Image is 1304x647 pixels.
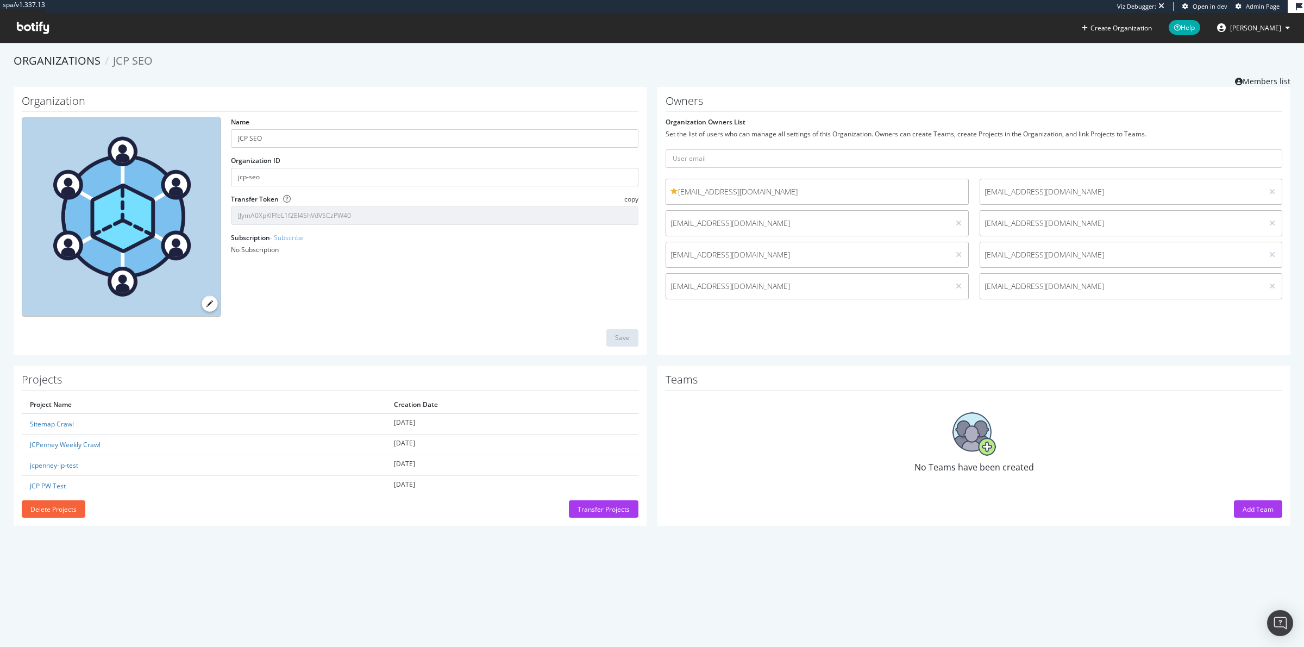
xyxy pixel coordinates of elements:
div: Delete Projects [30,505,77,514]
input: name [231,129,638,148]
button: Transfer Projects [569,500,638,518]
button: Delete Projects [22,500,85,518]
a: JCP PW Test [30,481,66,491]
td: [DATE] [386,476,638,497]
button: [PERSON_NAME] [1208,19,1299,36]
button: Add Team [1234,500,1282,518]
th: Project Name [22,396,386,413]
span: No Teams have been created [914,461,1034,473]
label: Transfer Token [231,194,279,204]
label: Subscription [231,233,304,242]
span: [EMAIL_ADDRESS][DOMAIN_NAME] [985,218,1259,229]
ol: breadcrumbs [14,53,1290,69]
span: Open in dev [1193,2,1227,10]
img: No Teams have been created [952,412,996,456]
span: [EMAIL_ADDRESS][DOMAIN_NAME] [985,281,1259,292]
div: Add Team [1243,505,1274,514]
h1: Owners [666,95,1282,112]
a: Add Team [1234,505,1282,514]
div: Viz Debugger: [1117,2,1156,11]
span: [EMAIL_ADDRESS][DOMAIN_NAME] [670,218,945,229]
button: Create Organization [1081,23,1152,33]
a: Sitemap Crawl [30,419,74,429]
span: Admin Page [1246,2,1280,10]
td: [DATE] [386,455,638,475]
a: - Subscribe [270,233,304,242]
span: [EMAIL_ADDRESS][DOMAIN_NAME] [985,249,1259,260]
span: copy [624,194,638,204]
span: JCP SEO [113,53,153,68]
span: [EMAIL_ADDRESS][DOMAIN_NAME] [670,281,945,292]
span: [EMAIL_ADDRESS][DOMAIN_NAME] [985,186,1259,197]
a: Delete Projects [22,505,85,514]
a: Organizations [14,53,101,68]
h1: Projects [22,374,638,391]
h1: Teams [666,374,1282,391]
a: Members list [1235,73,1290,87]
span: dalton [1230,23,1281,33]
td: [DATE] [386,434,638,455]
span: [EMAIL_ADDRESS][DOMAIN_NAME] [670,249,945,260]
div: Save [615,333,630,342]
a: JCPenney Weekly Crawl [30,440,101,449]
a: jcpenney-ip-test [30,461,78,470]
a: Transfer Projects [569,505,638,514]
th: Creation Date [386,396,638,413]
h1: Organization [22,95,638,112]
input: User email [666,149,1282,168]
span: [EMAIL_ADDRESS][DOMAIN_NAME] [670,186,964,197]
input: Organization ID [231,168,638,186]
div: Set the list of users who can manage all settings of this Organization. Owners can create Teams, ... [666,129,1282,139]
span: Help [1169,20,1200,35]
div: Transfer Projects [578,505,630,514]
div: No Subscription [231,245,638,254]
label: Organization ID [231,156,280,165]
label: Organization Owners List [666,117,745,127]
a: Open in dev [1182,2,1227,11]
div: Open Intercom Messenger [1267,610,1293,636]
td: [DATE] [386,413,638,435]
button: Save [606,329,638,347]
label: Name [231,117,249,127]
a: Admin Page [1236,2,1280,11]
